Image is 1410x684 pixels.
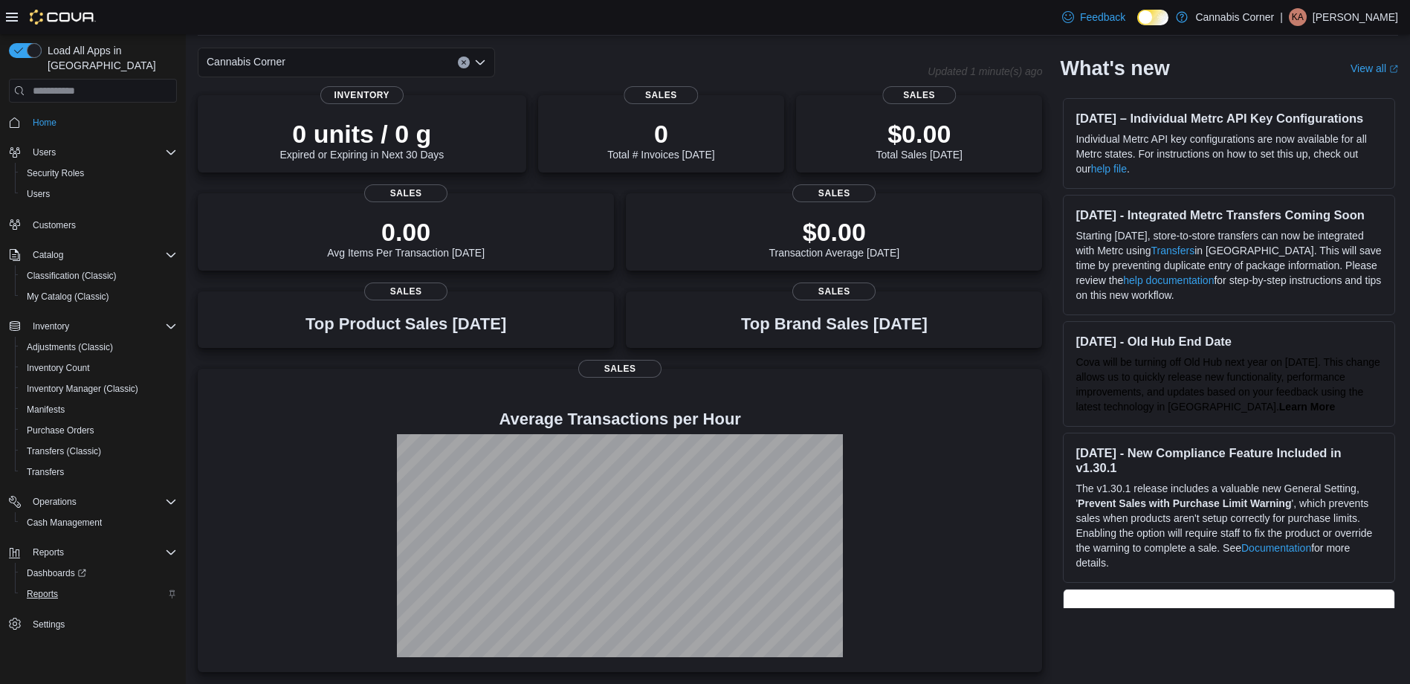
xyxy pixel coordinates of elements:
button: Classification (Classic) [15,265,183,286]
button: Cash Management [15,512,183,533]
a: My Catalog (Classic) [21,288,115,306]
p: Starting [DATE], store-to-store transfers can now be integrated with Metrc using in [GEOGRAPHIC_D... [1076,228,1382,303]
button: Users [15,184,183,204]
button: Users [3,142,183,163]
span: Reports [27,543,177,561]
h3: [DATE] – Individual Metrc API Key Configurations [1076,111,1382,126]
span: Settings [33,619,65,630]
span: Inventory [320,86,404,104]
span: Cash Management [27,517,102,529]
span: Sales [792,184,876,202]
h3: [DATE] - New Compliance Feature Included in v1.30.1 [1076,445,1382,475]
button: Manifests [15,399,183,420]
span: Customers [27,215,177,233]
span: Security Roles [21,164,177,182]
button: Security Roles [15,163,183,184]
span: Users [33,146,56,158]
button: Inventory Manager (Classic) [15,378,183,399]
span: Settings [27,615,177,633]
button: Clear input [458,57,470,68]
p: The v1.30.1 release includes a valuable new General Setting, ' ', which prevents sales when produ... [1076,481,1382,570]
span: Inventory Count [27,362,90,374]
p: $0.00 [769,217,900,247]
p: 0.00 [327,217,485,247]
a: Transfers [21,463,70,481]
a: Feedback [1056,2,1131,32]
p: 0 units / 0 g [279,119,444,149]
button: Catalog [27,246,69,264]
a: Classification (Classic) [21,267,123,285]
span: Feedback [1080,10,1125,25]
a: Transfers [1151,245,1195,256]
button: Inventory [27,317,75,335]
span: Cash Management [21,514,177,532]
span: Dashboards [27,567,86,579]
span: Inventory [33,320,69,332]
div: Avg Items Per Transaction [DATE] [327,217,485,259]
p: 0 [607,119,714,149]
a: Dashboards [15,563,183,584]
p: | [1280,8,1283,26]
span: My Catalog (Classic) [27,291,109,303]
span: Home [27,113,177,132]
span: Load All Apps in [GEOGRAPHIC_DATA] [42,43,177,73]
h3: [DATE] - Integrated Metrc Transfers Coming Soon [1076,207,1382,222]
button: Purchase Orders [15,420,183,441]
button: Home [3,112,183,133]
a: Adjustments (Classic) [21,338,119,356]
a: Cash Management [21,514,108,532]
button: My Catalog (Classic) [15,286,183,307]
a: Users [21,185,56,203]
a: Customers [27,216,82,234]
div: Total Sales [DATE] [876,119,963,161]
button: Open list of options [474,57,486,68]
a: Dashboards [21,564,92,582]
span: Dashboards [21,564,177,582]
a: Learn More [1279,401,1335,413]
span: Inventory Manager (Classic) [27,383,138,395]
h4: Average Transactions per Hour [210,410,1030,428]
svg: External link [1389,65,1398,74]
button: Reports [27,543,70,561]
a: Documentation [1241,542,1311,554]
span: My Catalog (Classic) [21,288,177,306]
span: Operations [27,493,177,511]
h3: [DATE] - Old Hub End Date [1076,334,1382,349]
span: Transfers (Classic) [27,445,101,457]
div: Transaction Average [DATE] [769,217,900,259]
a: Transfers (Classic) [21,442,107,460]
p: Cannabis Corner [1195,8,1274,26]
span: Sales [578,360,662,378]
span: Inventory Count [21,359,177,377]
button: Operations [3,491,183,512]
a: Inventory Count [21,359,96,377]
input: Dark Mode [1137,10,1168,25]
span: Manifests [21,401,177,419]
button: Transfers (Classic) [15,441,183,462]
span: Cannabis Corner [207,53,285,71]
button: Settings [3,613,183,635]
a: View allExternal link [1351,62,1398,74]
span: Transfers [27,466,64,478]
img: Cova [30,10,96,25]
span: Purchase Orders [27,425,94,436]
strong: Prevent Sales with Purchase Limit Warning [1078,497,1291,509]
span: Sales [364,184,447,202]
button: Adjustments (Classic) [15,337,183,358]
button: Customers [3,213,183,235]
a: Settings [27,616,71,633]
span: Reports [21,585,177,603]
span: Inventory [27,317,177,335]
span: Purchase Orders [21,422,177,439]
nav: Complex example [9,106,177,674]
button: Inventory [3,316,183,337]
span: Users [21,185,177,203]
button: Reports [15,584,183,604]
span: Classification (Classic) [21,267,177,285]
span: Users [27,188,50,200]
a: Security Roles [21,164,90,182]
h3: Top Brand Sales [DATE] [741,315,928,333]
a: Purchase Orders [21,422,100,439]
span: KA [1292,8,1304,26]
